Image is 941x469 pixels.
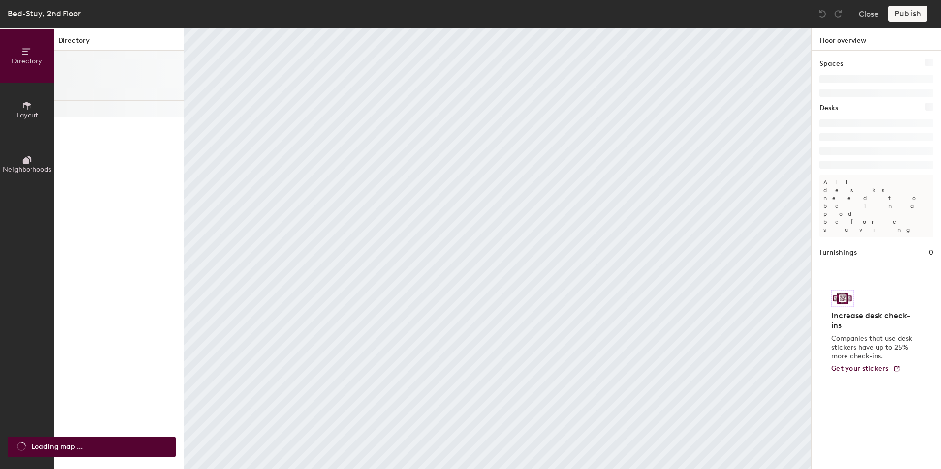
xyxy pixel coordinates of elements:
[54,35,184,51] h1: Directory
[3,165,51,174] span: Neighborhoods
[12,57,42,65] span: Directory
[819,59,843,69] h1: Spaces
[8,7,81,20] div: Bed-Stuy, 2nd Floor
[819,247,857,258] h1: Furnishings
[833,9,843,19] img: Redo
[831,290,854,307] img: Sticker logo
[831,311,915,330] h4: Increase desk check-ins
[31,441,83,452] span: Loading map ...
[184,28,811,469] canvas: Map
[16,111,38,119] span: Layout
[859,6,878,22] button: Close
[819,175,933,237] p: All desks need to be in a pod before saving
[817,9,827,19] img: Undo
[819,103,838,114] h1: Desks
[831,365,901,373] a: Get your stickers
[929,247,933,258] h1: 0
[831,334,915,361] p: Companies that use desk stickers have up to 25% more check-ins.
[831,364,889,373] span: Get your stickers
[812,28,941,51] h1: Floor overview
